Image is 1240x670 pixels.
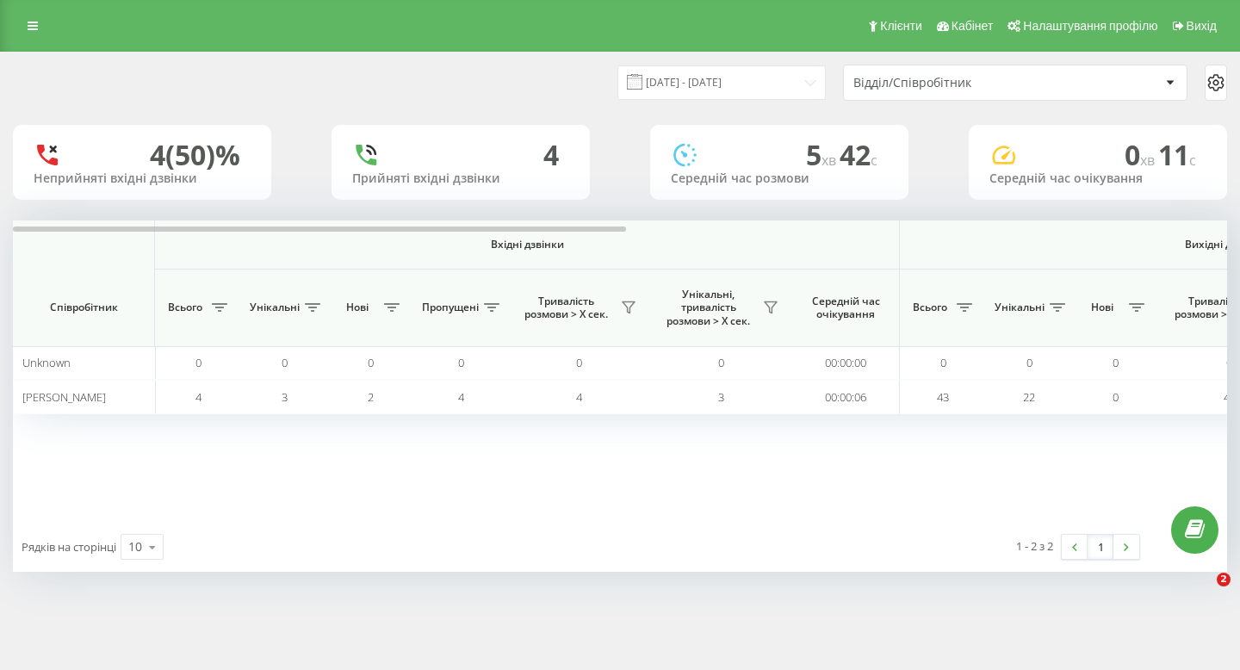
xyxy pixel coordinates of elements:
span: 0 [368,355,374,370]
span: 4 [576,389,582,405]
span: 2 [368,389,374,405]
span: 0 [1026,355,1032,370]
span: Всього [908,301,952,314]
span: 3 [282,389,288,405]
span: хв [821,151,840,170]
span: Рядків на сторінці [22,539,116,555]
td: 00:00:06 [792,380,900,413]
span: 43 [937,389,949,405]
a: 1 [1088,535,1113,559]
span: Тривалість розмови > Х сек. [517,295,616,321]
span: 3 [718,389,724,405]
span: Пропущені [422,301,479,314]
span: 43 [1224,389,1236,405]
td: 00:00:00 [792,346,900,380]
span: 5 [806,136,840,173]
span: Співробітник [28,301,139,314]
span: 0 [1125,136,1158,173]
span: 4 [195,389,201,405]
div: Прийняті вхідні дзвінки [352,171,569,186]
span: Налаштування профілю [1023,19,1157,33]
span: Unknown [22,355,71,370]
span: 0 [576,355,582,370]
iframe: Intercom live chat [1181,573,1223,614]
div: Неприйняті вхідні дзвінки [34,171,251,186]
div: 1 - 2 з 2 [1016,537,1053,555]
div: Відділ/Співробітник [853,76,1059,90]
span: Всього [164,301,207,314]
span: Унікальні [250,301,300,314]
span: 42 [840,136,877,173]
span: Середній час очікування [805,295,886,321]
div: Середній час очікування [989,171,1206,186]
span: c [871,151,877,170]
span: 2 [1217,573,1231,586]
div: Середній час розмови [671,171,888,186]
span: 0 [1113,355,1119,370]
span: c [1189,151,1196,170]
span: Клієнти [880,19,922,33]
span: Нові [1081,301,1124,314]
div: 4 [543,139,559,171]
span: 0 [1113,389,1119,405]
span: [PERSON_NAME] [22,389,106,405]
span: 0 [940,355,946,370]
span: Унікальні, тривалість розмови > Х сек. [659,288,758,328]
span: Унікальні [995,301,1045,314]
span: Вхідні дзвінки [200,238,854,251]
span: 0 [195,355,201,370]
span: 0 [458,355,464,370]
div: 4 (50)% [150,139,240,171]
span: 0 [718,355,724,370]
span: 22 [1023,389,1035,405]
span: Вихід [1187,19,1217,33]
span: хв [1140,151,1158,170]
span: Кабінет [952,19,994,33]
span: Нові [336,301,379,314]
span: 0 [282,355,288,370]
span: 0 [1226,355,1232,370]
span: 11 [1158,136,1196,173]
span: 4 [458,389,464,405]
div: 10 [128,538,142,555]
